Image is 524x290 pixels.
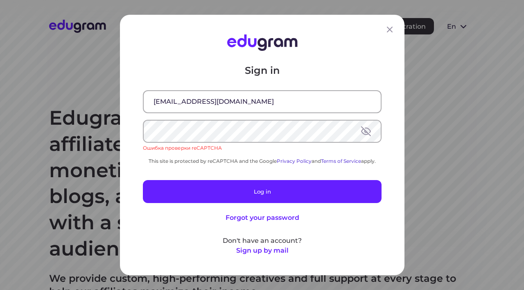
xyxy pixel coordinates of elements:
a: Terms of Service [321,158,361,164]
p: Don't have an account? [143,236,382,246]
button: Forgot your password [225,213,299,223]
div: Ошибка проверки reCAPTCHA [143,144,382,152]
button: Sign up by mail [236,246,288,256]
p: Sign in [143,64,382,77]
div: This site is protected by reCAPTCHA and the Google and apply. [143,158,382,164]
a: Privacy Policy [277,158,312,164]
img: Edugram Logo [227,34,297,51]
input: Email [144,91,381,112]
button: Log in [143,180,382,203]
